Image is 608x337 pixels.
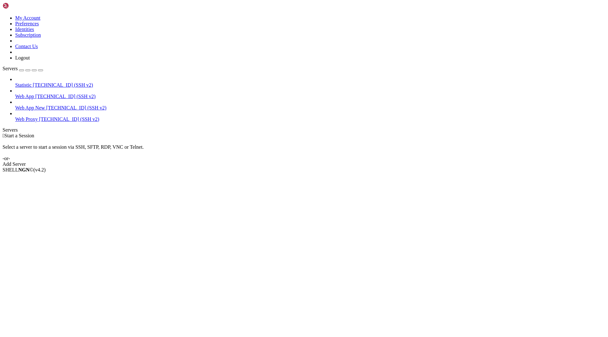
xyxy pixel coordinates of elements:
[15,82,605,88] a: Statistic [TECHNICAL_ID] (SSH v2)
[3,161,605,167] div: Add Server
[15,15,41,21] a: My Account
[3,167,46,172] span: SHELL ©
[15,94,605,99] a: Web App [TECHNICAL_ID] (SSH v2)
[33,82,93,88] span: [TECHNICAL_ID] (SSH v2)
[3,66,18,71] span: Servers
[15,105,45,110] span: Web App New
[3,139,605,161] div: Select a server to start a session via SSH, SFTP, RDP, VNC or Telnet. -or-
[15,55,30,60] a: Logout
[15,88,605,99] li: Web App [TECHNICAL_ID] (SSH v2)
[15,82,32,88] span: Statistic
[18,167,30,172] b: NGN
[46,105,106,110] span: [TECHNICAL_ID] (SSH v2)
[15,44,38,49] a: Contact Us
[15,116,38,122] span: Web Proxy
[15,105,605,111] a: Web App New [TECHNICAL_ID] (SSH v2)
[15,21,39,26] a: Preferences
[35,94,96,99] span: [TECHNICAL_ID] (SSH v2)
[3,133,4,138] span: 
[4,133,34,138] span: Start a Session
[15,99,605,111] li: Web App New [TECHNICAL_ID] (SSH v2)
[15,77,605,88] li: Statistic [TECHNICAL_ID] (SSH v2)
[3,3,39,9] img: Shellngn
[3,127,605,133] div: Servers
[15,32,41,38] a: Subscription
[15,116,605,122] a: Web Proxy [TECHNICAL_ID] (SSH v2)
[39,116,99,122] span: [TECHNICAL_ID] (SSH v2)
[15,111,605,122] li: Web Proxy [TECHNICAL_ID] (SSH v2)
[3,66,43,71] a: Servers
[15,94,34,99] span: Web App
[15,27,34,32] a: Identities
[34,167,46,172] span: 4.2.0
